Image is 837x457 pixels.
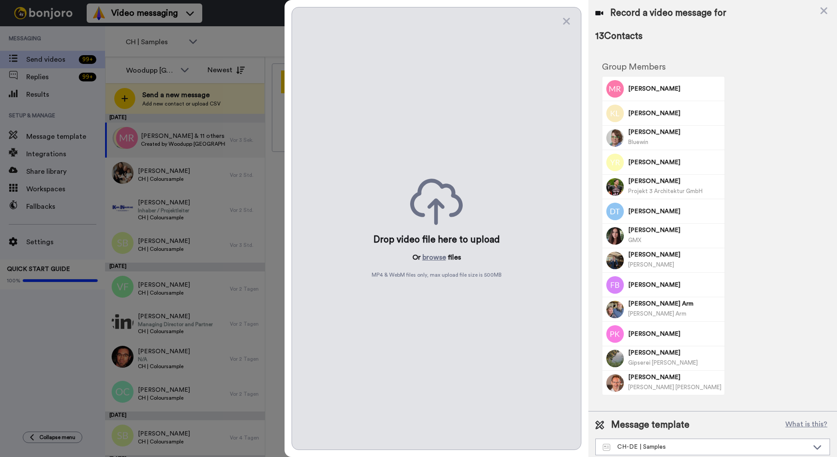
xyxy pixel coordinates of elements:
div: Drop video file here to upload [373,234,500,246]
span: [PERSON_NAME] [628,250,721,259]
span: [PERSON_NAME] [628,262,674,267]
span: [PERSON_NAME] [628,177,721,186]
span: [PERSON_NAME] Arm [628,311,686,316]
span: [PERSON_NAME] Arm [628,299,721,308]
img: Image of Florian Bilo [606,276,624,294]
button: browse [422,252,446,263]
h2: Group Members [602,62,725,72]
span: [PERSON_NAME] [628,348,721,357]
span: Gipserei [PERSON_NAME] [628,360,698,366]
button: What is this? [783,418,830,432]
span: [PERSON_NAME] [628,109,721,118]
span: [PERSON_NAME] [628,84,721,93]
img: Message-temps.svg [603,444,610,451]
div: CH-DE | Samples [603,443,809,451]
span: [PERSON_NAME] [PERSON_NAME] [628,384,721,390]
img: Image of Ruedi Baumgartner [606,374,624,392]
span: GMX [628,237,641,243]
span: [PERSON_NAME] [628,281,721,289]
img: Image of Andreas Helbling [606,178,624,196]
img: Image of Kristina Laufenberg [606,105,624,122]
span: [PERSON_NAME] [628,207,721,216]
img: Image of Lea Martins [606,227,624,245]
span: Message template [611,418,689,432]
img: Image of Piotr Kedzierski [606,325,624,343]
img: Image of Ydania Ramirez [606,154,624,171]
img: Image of Dascha Turner [606,203,624,220]
img: Image of Christine Sauser Arm [606,301,624,318]
img: Image of Mario Mele [606,350,624,367]
span: Projekt 3 Architektur GmbH [628,188,703,194]
span: [PERSON_NAME] [628,373,721,382]
span: [PERSON_NAME] [628,128,721,137]
img: Image of Sina Strobel [606,252,624,269]
span: [PERSON_NAME] [628,226,721,235]
img: Image of Mauro Ratti [606,80,624,98]
span: MP4 & WebM files only, max upload file size is 500 MB [372,271,502,278]
span: [PERSON_NAME] [628,330,721,338]
p: Or files [412,252,461,263]
img: Image of Carmen Köpfli [606,129,624,147]
span: [PERSON_NAME] [628,158,721,167]
span: Bluewin [628,139,648,145]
